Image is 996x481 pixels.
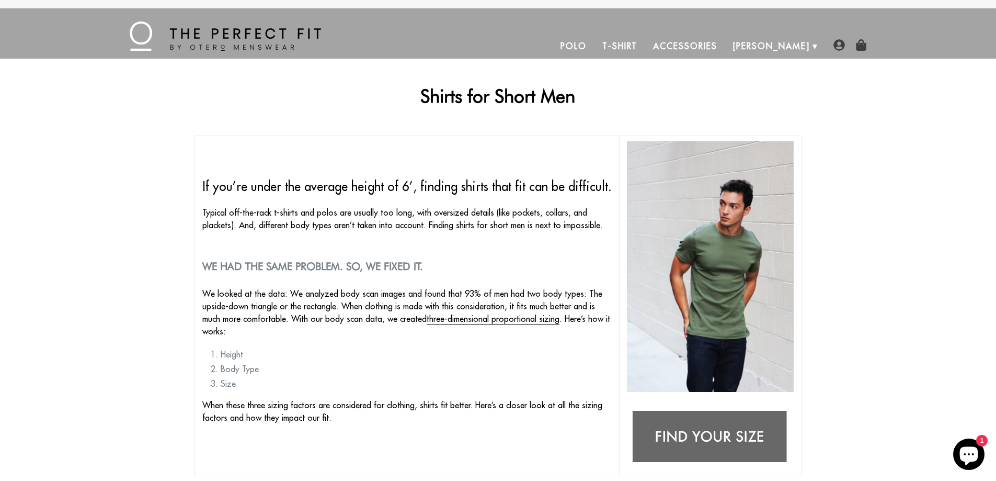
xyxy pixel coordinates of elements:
inbox-online-store-chat: Shopify online store chat [950,439,988,473]
h2: We had the same problem. So, we fixed it. [202,260,612,273]
a: three-dimensional proportional sizing [427,314,559,325]
p: When these three sizing factors are considered for clothing, shirts fit better. Here’s a closer l... [202,399,612,424]
h1: Shirts for Short Men [194,85,802,107]
img: shopping-bag-icon.png [855,39,867,51]
img: The Perfect Fit - by Otero Menswear - Logo [130,21,321,51]
span: If you’re under the average height of 6’, finding shirts that fit can be difficult. [202,178,612,194]
img: user-account-icon.png [833,39,845,51]
li: Body Type [221,363,612,375]
p: We looked at the data: We analyzed body scan images and found that 93% of men had two body types:... [202,287,612,338]
li: Size [221,377,612,390]
a: [PERSON_NAME] [725,33,818,59]
a: Accessories [645,33,725,59]
img: shirts for short men [627,141,794,392]
img: Find your size: tshirts for short guys [627,405,794,471]
p: Typical off-the-rack t-shirts and polos are usually too long, with oversized details (like pocket... [202,206,612,231]
a: Polo [553,33,594,59]
a: T-Shirt [594,33,645,59]
li: Height [221,348,612,361]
